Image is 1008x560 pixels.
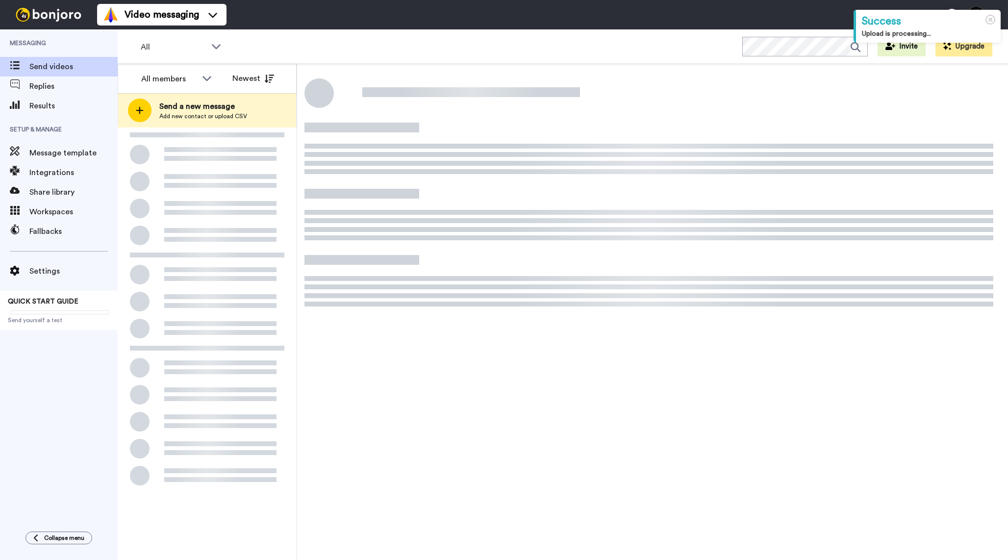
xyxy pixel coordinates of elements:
[29,186,118,198] span: Share library
[29,265,118,277] span: Settings
[125,8,199,22] span: Video messaging
[29,100,118,112] span: Results
[225,69,281,88] button: Newest
[862,14,995,29] div: Success
[159,112,247,120] span: Add new contact or upload CSV
[44,534,84,542] span: Collapse menu
[141,73,197,85] div: All members
[8,298,78,305] span: QUICK START GUIDE
[935,37,992,56] button: Upgrade
[29,167,118,178] span: Integrations
[141,41,206,53] span: All
[878,37,926,56] button: Invite
[29,206,118,218] span: Workspaces
[29,147,118,159] span: Message template
[862,29,995,39] div: Upload is processing...
[25,532,92,544] button: Collapse menu
[8,316,110,324] span: Send yourself a test
[159,101,247,112] span: Send a new message
[29,226,118,237] span: Fallbacks
[29,61,118,73] span: Send videos
[29,80,118,92] span: Replies
[12,8,85,22] img: bj-logo-header-white.svg
[103,7,119,23] img: vm-color.svg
